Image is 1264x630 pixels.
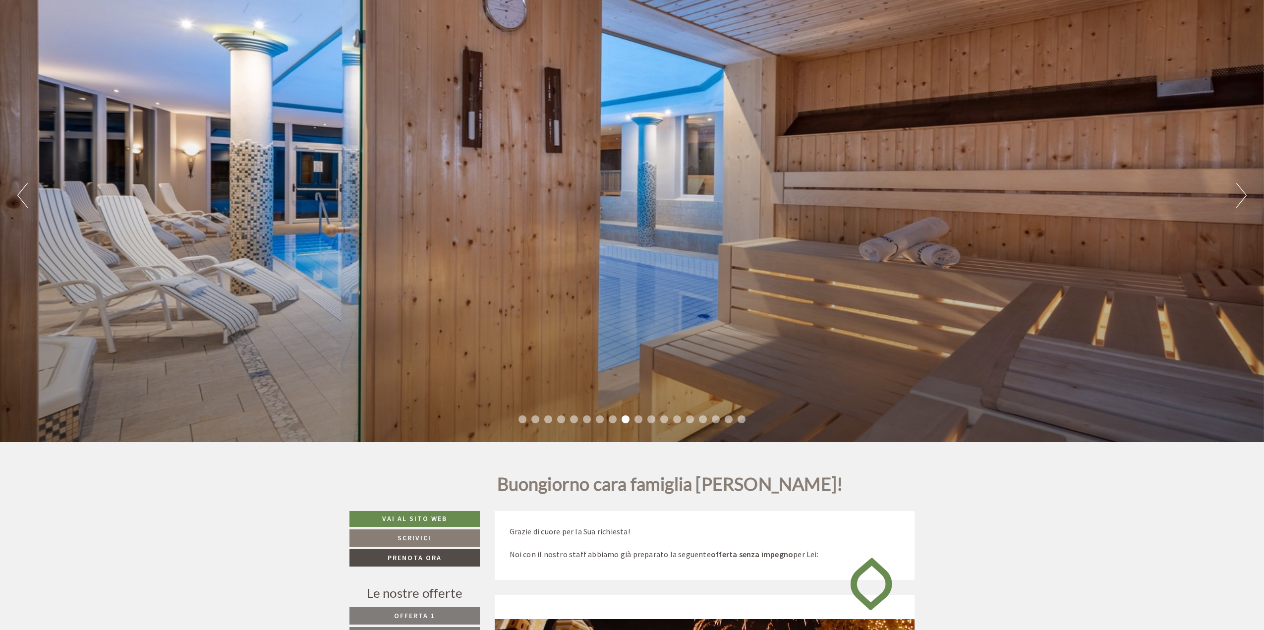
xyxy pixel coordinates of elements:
small: 14:55 [15,49,150,56]
div: Le nostre offerte [349,584,480,602]
div: Buon giorno, come possiamo aiutarla? [8,27,155,57]
button: Next [1236,183,1247,208]
strong: offerta senza impegno [711,549,793,559]
a: Vai al sito web [349,511,480,527]
button: Previous [17,183,28,208]
div: lunedì [176,8,215,25]
a: Scrivici [349,529,480,547]
button: Invia [341,261,391,279]
img: image [843,549,900,619]
h1: Buongiorno cara famiglia [PERSON_NAME]! [497,474,843,499]
div: [GEOGRAPHIC_DATA] [15,29,150,37]
span: Offerta 1 [394,611,435,620]
p: Grazie di cuore per la Sua richiesta! Noi con il nostro staff abbiamo già preparato la seguente p... [510,526,900,560]
a: Prenota ora [349,549,480,567]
